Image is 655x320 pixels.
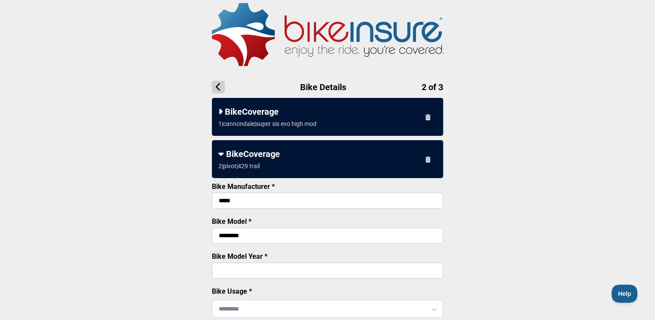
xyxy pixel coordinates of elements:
div: BikeCoverage [218,107,437,117]
div: 1 | cannondale | super six evo high mod [218,120,317,127]
div: 2 | pivot | 429 trail [218,163,260,169]
label: Bike Usage * [212,287,252,295]
div: BikeCoverage [218,149,437,159]
label: Bike Model * [212,217,251,226]
h1: Bike Details [212,81,443,94]
span: 2 of 3 [422,82,443,92]
iframe: Toggle Customer Support [612,285,638,303]
label: Bike Manufacturer * [212,182,275,191]
label: Bike Model Year * [212,252,267,260]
